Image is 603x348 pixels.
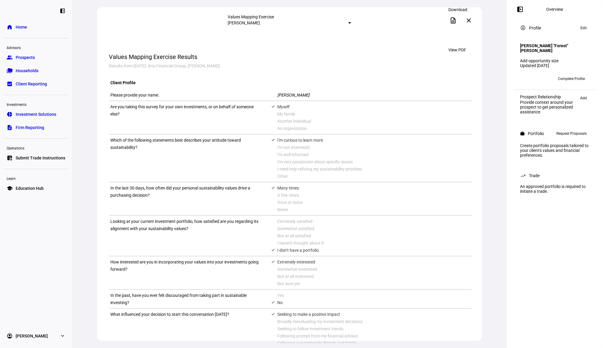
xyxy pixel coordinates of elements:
[277,292,472,299] div: Yes
[16,24,27,30] span: Home
[277,184,472,192] div: Many times
[580,94,587,102] span: Add
[7,125,13,131] eth-mat-symbol: description
[111,103,262,132] div: Are you taking this survey for your own investments, or on behalf of someone else?
[277,206,472,213] div: Never
[277,158,472,165] div: I'm very passionate about specific issues
[277,299,472,306] div: No
[271,248,275,252] span: done
[16,81,47,87] span: Client Reporting
[7,111,13,117] eth-mat-symbol: pie_chart
[4,100,69,108] div: Investments
[277,247,472,254] div: I don’t have a portfolio
[520,43,590,53] h4: [PERSON_NAME] "Forest" [PERSON_NAME]
[4,108,69,120] a: pie_chartInvestment Solutions
[546,7,564,12] div: Overview
[277,266,472,273] div: Somewhat interested
[520,94,577,99] div: Prospect Relationship
[111,292,262,306] div: In the past, have you ever felt discouraged from taking part in sustainable investing?
[516,6,524,13] mat-icon: left_panel_open
[277,118,472,125] div: Another individual
[556,130,587,137] span: Request Proposals
[16,54,35,60] span: Prospects
[520,130,590,137] eth-panel-overview-card-header: Portfolio
[277,325,472,332] div: Seeking to follow investment trends
[520,58,558,63] a: Add opportunity size
[277,218,472,225] div: Extremely satisfied
[277,232,472,239] div: Not at all satisfied
[277,151,472,158] div: I'm well informed
[109,53,220,61] div: Values Mapping Exercise Results
[111,258,262,287] div: How interested are you in incorporating your values into your investments going forward?
[271,138,275,142] span: done
[60,333,66,339] eth-mat-symbol: expand_more
[16,111,56,117] span: Investment Solutions
[111,218,262,254] div: Looking at your current investment portfolio, how satisfied are you regarding its alignment with ...
[16,333,48,339] span: [PERSON_NAME]
[277,239,472,247] div: I haven't thought about it
[7,24,13,30] eth-mat-symbol: home
[520,173,526,179] mat-icon: trending_up
[577,24,590,32] button: Edit
[520,63,590,68] div: Updated [DATE]
[16,125,44,131] span: Firm Reporting
[558,74,585,84] span: Complete Profile
[277,332,472,340] div: Following prompt from my financial advisor
[7,81,13,87] eth-mat-symbol: bid_landscape
[577,94,590,102] button: Add
[277,125,472,132] div: An organization
[277,93,309,97] span: [PERSON_NAME]
[16,155,65,161] span: Submit Trade Instructions
[4,174,69,182] div: Learn
[271,186,275,189] span: done
[109,78,472,88] div: Client Profile
[520,172,590,179] eth-panel-overview-card-header: Trade
[228,14,351,19] div: Values Mapping Exercise
[109,62,220,70] div: Results from [DATE] - Brio Financial Group, [PERSON_NAME]
[7,155,13,161] eth-mat-symbol: list_alt_add
[277,258,472,266] div: Extremely interested
[4,65,69,77] a: folder_copyHouseholds
[277,318,472,325] div: Broadly reevaluating my investment decisions
[271,312,275,316] span: done
[7,333,13,339] eth-mat-symbol: account_circle
[4,43,69,51] div: Advisors
[450,17,457,24] mat-icon: description
[7,54,13,60] eth-mat-symbol: group
[528,131,544,136] div: Portfolio
[277,273,472,280] div: Not at all interested
[553,74,590,84] button: Complete Profile
[520,100,577,114] div: Provide context around your prospect to get personalized assistance.
[271,260,275,263] span: done
[228,20,260,25] mat-select-trigger: [PERSON_NAME]
[441,44,474,56] button: View PDF
[277,199,472,206] div: Once or twice
[4,51,69,63] a: groupProspects
[7,68,13,74] eth-mat-symbol: folder_copy
[4,78,69,90] a: bid_landscapeClient Reporting
[277,165,472,173] div: I need help refining my sustainability priorities
[111,184,262,213] div: In the last 30 days, how often did your personal sustainability values drive a purchasing decision?
[277,137,472,144] div: I'm curious to learn more
[531,77,536,81] span: GA
[529,173,540,178] div: Trade
[520,131,525,136] mat-icon: work
[16,185,44,191] span: Education Hub
[277,110,472,118] div: My family
[553,130,590,137] button: Request Proposals
[449,46,466,54] span: View PDF
[7,185,13,191] eth-mat-symbol: school
[277,192,472,199] div: A few times
[4,21,69,33] a: homeHome
[16,68,38,74] span: Households
[520,24,590,32] eth-panel-overview-card-header: Profile
[277,340,472,347] div: Following suggestion by friends and family
[277,280,472,287] div: Not sure yet
[580,24,587,32] span: Edit
[277,173,472,180] div: Other
[277,103,472,110] div: Myself
[60,8,66,14] eth-mat-symbol: left_panel_close
[4,143,69,152] div: Operations
[516,141,593,160] div: Create portfolio proposals tailored to your client's values and financial preferences.
[529,26,541,30] div: Profile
